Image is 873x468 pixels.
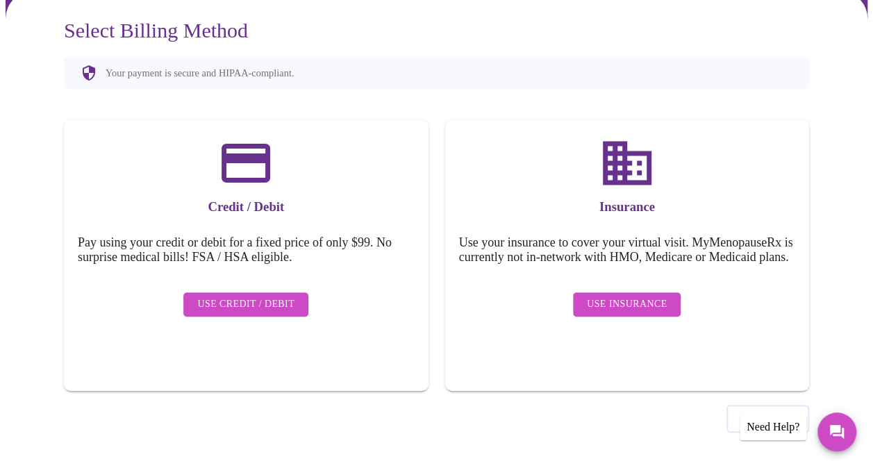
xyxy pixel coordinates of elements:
h5: Pay using your credit or debit for a fixed price of only $99. No surprise medical bills! FSA / HS... [78,235,415,265]
button: Previous [726,405,809,433]
div: Need Help? [740,414,806,440]
h5: Use your insurance to cover your virtual visit. MyMenopauseRx is currently not in-network with HM... [459,235,796,265]
h3: Insurance [459,199,796,215]
p: Your payment is secure and HIPAA-compliant. [106,67,294,79]
button: Use Credit / Debit [183,292,308,317]
button: Messages [817,412,856,451]
span: Previous [742,410,794,428]
span: Use Insurance [587,296,667,313]
h3: Select Billing Method [64,19,809,42]
button: Use Insurance [573,292,681,317]
h3: Credit / Debit [78,199,415,215]
span: Use Credit / Debit [197,296,294,313]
